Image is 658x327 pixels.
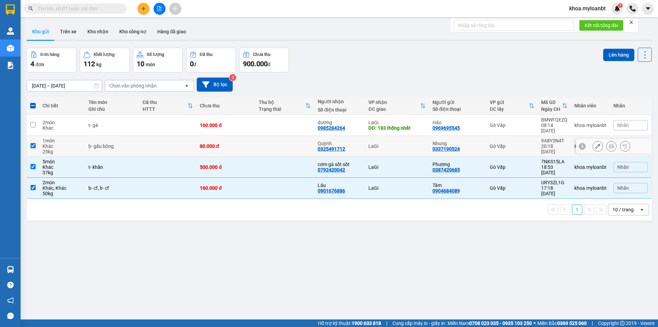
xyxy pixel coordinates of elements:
[190,60,194,68] span: 0
[3,38,8,43] span: environment
[197,78,233,92] button: Bộ lọc
[3,29,47,37] li: VP Gò Vấp
[259,106,305,112] div: Trạng thái
[42,159,82,164] div: 5 món
[368,100,420,105] div: VP nhận
[255,97,314,115] th: Toggle SortBy
[534,322,536,325] span: ⚪️
[432,167,460,173] div: 0387420685
[88,164,136,170] div: t- khăn
[645,5,651,12] span: caret-down
[7,27,14,35] img: warehouse-icon
[38,5,119,12] input: Tìm tên, số ĐT hoặc mã đơn
[318,162,362,167] div: cơm gà sốt sốt
[42,143,82,149] div: Khác
[432,106,483,112] div: Số điện thoại
[82,23,114,40] button: Kho nhận
[3,3,99,16] li: Mỹ Loan
[40,52,59,57] div: Đơn hàng
[42,170,82,175] div: 37 kg
[603,49,634,61] button: Lên hàng
[146,62,155,67] span: món
[143,106,187,112] div: HTTT
[574,164,607,170] div: khoa.myloanbt
[614,5,620,12] img: icon-new-feature
[318,167,345,173] div: 0792420042
[617,164,629,170] span: Nhãn
[639,207,645,212] svg: open
[200,164,252,170] div: 500.000 đ
[7,266,14,273] img: warehouse-icon
[618,3,623,8] sup: 1
[490,143,534,149] div: Gò Vấp
[490,106,529,112] div: ĐC lấy
[490,100,529,105] div: VP gửi
[88,143,136,149] div: b- gấu bông
[432,146,460,152] div: 0337190524
[36,62,44,67] span: đơn
[200,185,252,191] div: 160.000 đ
[432,162,483,167] div: Phương
[564,4,611,13] span: khoa.myloanbt
[184,83,190,89] svg: open
[169,3,181,15] button: aim
[579,20,623,31] button: Kết nối tổng đài
[368,185,425,191] div: LaGi
[454,20,574,31] input: Nhập số tổng đài
[617,122,629,128] span: Nhãn
[7,62,14,69] img: solution-icon
[490,185,534,191] div: Gò Vấp
[585,22,618,29] span: Kết nối tổng đài
[42,149,82,154] div: 25 kg
[42,180,82,185] div: 2 món
[42,164,82,170] div: Khác
[141,6,146,11] span: plus
[617,185,629,191] span: Nhãn
[47,38,89,51] b: 33 Bác Ái, P Phước Hội, TX Lagi
[541,117,568,122] div: BMWFQEZQ
[432,141,483,146] div: Nhung
[572,205,582,215] button: 1
[537,319,587,327] span: Miền Bắc
[27,23,54,40] button: Kho gửi
[143,100,187,105] div: Đã thu
[173,6,178,11] span: aim
[642,3,654,15] button: caret-down
[490,122,534,128] div: Gò Vấp
[538,97,571,115] th: Toggle SortBy
[541,180,568,185] div: URY3ZL1G
[432,125,460,131] div: 0969695545
[318,183,362,188] div: Lâu
[541,159,568,164] div: 7NKS15LA
[137,60,144,68] span: 10
[541,106,562,112] div: Ngày ĐH
[114,23,152,40] button: Kho công nợ
[154,3,166,15] button: file-add
[3,3,27,27] img: logo.jpg
[318,188,345,194] div: 0901676886
[574,185,607,191] div: khoa.myloanbt
[157,6,162,11] span: file-add
[368,125,425,131] div: DĐ: 183 thống nhất
[200,143,252,149] div: 80.000 đ
[200,122,252,128] div: 160.000 đ
[6,4,15,15] img: logo-vxr
[490,164,534,170] div: Gò Vấp
[88,100,136,105] div: Tên món
[486,97,538,115] th: Toggle SortBy
[541,164,568,175] div: 18:53 [DATE]
[7,45,14,52] img: warehouse-icon
[47,38,52,43] span: environment
[386,319,387,327] span: |
[318,319,381,327] span: Hỗ trợ kỹ thuật:
[27,48,76,72] button: Đơn hàng4đơn
[253,52,270,57] div: Chưa thu
[318,107,362,113] div: Số điện thoại
[613,103,648,108] div: Nhãn
[147,52,164,57] div: Số lượng
[200,52,212,57] div: Đã thu
[368,143,425,149] div: LaGi
[318,141,362,146] div: Quỳnh
[352,320,381,326] strong: 1900 633 818
[239,48,289,72] button: Chưa thu900.000đ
